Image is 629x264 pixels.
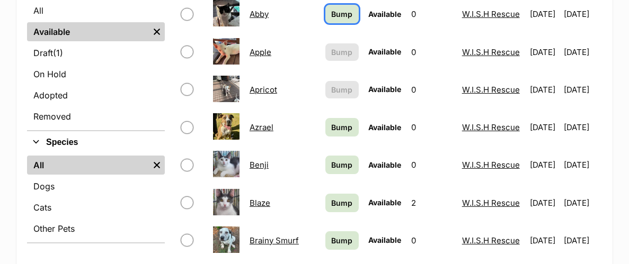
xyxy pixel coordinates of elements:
a: W.I.S.H Rescue [462,198,520,208]
td: 0 [407,147,457,183]
div: Species [27,153,165,242]
a: W.I.S.H Rescue [462,9,520,19]
span: Available [368,123,401,132]
td: [DATE] [564,109,601,145]
td: 0 [407,71,457,108]
span: Available [368,198,401,207]
a: Blaze [250,198,270,208]
a: Bump [325,194,359,212]
button: Species [27,135,165,149]
a: Apricot [250,85,277,95]
td: 0 [407,222,457,259]
span: Available [368,85,401,94]
span: Available [368,235,401,244]
a: W.I.S.H Rescue [462,85,520,95]
td: [DATE] [564,71,601,108]
span: (1) [53,47,63,59]
td: [DATE] [564,185,601,221]
a: W.I.S.H Rescue [462,47,520,57]
span: Bump [331,47,352,58]
span: Bump [331,235,352,246]
a: W.I.S.H Rescue [462,122,520,132]
td: [DATE] [564,147,601,183]
a: Azrael [250,122,273,132]
td: [DATE] [564,222,601,259]
td: 0 [407,109,457,145]
a: Benji [250,160,269,170]
a: Abby [250,9,269,19]
td: 0 [407,34,457,70]
td: [DATE] [526,147,563,183]
a: W.I.S.H Rescue [462,160,520,170]
span: Bump [331,197,352,208]
a: On Hold [27,65,165,84]
a: All [27,156,149,175]
span: Available [368,47,401,56]
a: Adopted [27,86,165,105]
a: Cats [27,198,165,217]
span: Available [368,10,401,19]
a: Bump [325,156,359,174]
a: Other Pets [27,219,165,238]
a: Removed [27,107,165,126]
td: [DATE] [526,185,563,221]
a: Draft [27,43,165,62]
a: Available [27,22,149,41]
td: [DATE] [526,222,563,259]
a: Dogs [27,177,165,196]
td: [DATE] [526,34,563,70]
button: Bump [325,81,359,98]
td: [DATE] [564,34,601,70]
a: Bump [325,118,359,136]
span: Bump [331,159,352,170]
a: All [27,1,165,20]
td: [DATE] [526,71,563,108]
a: Bump [325,5,359,23]
button: Bump [325,43,359,61]
span: Bump [331,8,352,20]
span: Bump [331,122,352,133]
a: Remove filter [149,156,165,175]
a: Apple [250,47,271,57]
td: 2 [407,185,457,221]
a: Remove filter [149,22,165,41]
a: Brainy Smurf [250,235,299,245]
a: Bump [325,231,359,250]
span: Bump [331,84,352,95]
td: [DATE] [526,109,563,145]
span: Available [368,160,401,169]
a: W.I.S.H Rescue [462,235,520,245]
